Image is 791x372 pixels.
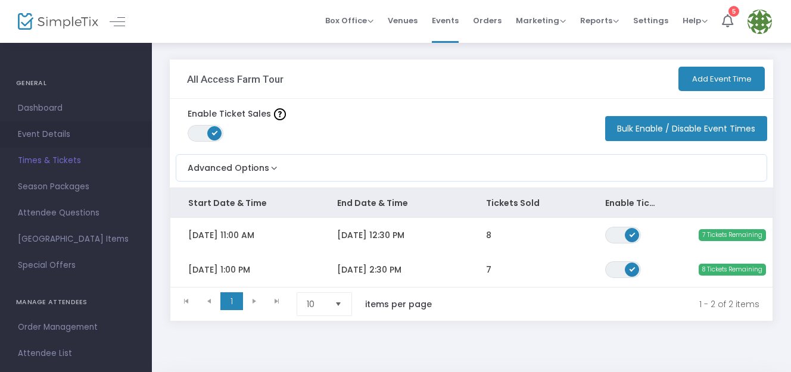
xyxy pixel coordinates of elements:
[18,346,134,361] span: Attendee List
[337,264,401,276] span: [DATE] 2:30 PM
[16,71,136,95] h4: GENERAL
[319,188,468,218] th: End Date & Time
[587,188,677,218] th: Enable Ticket Sales
[633,5,668,36] span: Settings
[699,229,766,241] span: 7 Tickets Remaining
[330,293,347,315] button: Select
[18,205,134,221] span: Attendee Questions
[580,15,619,26] span: Reports
[699,264,766,276] span: 8 Tickets Remaining
[473,5,502,36] span: Orders
[457,292,759,316] kendo-pager-info: 1 - 2 of 2 items
[18,101,134,116] span: Dashboard
[486,264,491,276] span: 7
[678,67,765,91] button: Add Event Time
[274,108,286,120] img: question-mark
[18,127,134,142] span: Event Details
[388,5,418,36] span: Venues
[630,265,636,271] span: ON
[605,116,767,141] button: Bulk Enable / Disable Event Times
[187,73,284,85] h3: All Access Farm Tour
[432,5,459,36] span: Events
[170,188,773,287] div: Data table
[16,290,136,314] h4: MANAGE ATTENDEES
[18,153,134,168] span: Times & Tickets
[630,231,636,237] span: ON
[170,188,319,218] th: Start Date & Time
[683,15,708,26] span: Help
[212,130,218,136] span: ON
[18,232,134,247] span: [GEOGRAPHIC_DATA] Items
[18,258,134,273] span: Special Offers
[176,155,280,174] button: Advanced Options
[188,108,286,120] label: Enable Ticket Sales
[188,229,254,241] span: [DATE] 11:00 AM
[365,298,432,310] label: items per page
[516,15,566,26] span: Marketing
[188,264,250,276] span: [DATE] 1:00 PM
[307,298,325,310] span: 10
[468,188,587,218] th: Tickets Sold
[220,292,243,310] span: Page 1
[18,179,134,195] span: Season Packages
[337,229,404,241] span: [DATE] 12:30 PM
[18,320,134,335] span: Order Management
[325,15,373,26] span: Box Office
[486,229,491,241] span: 8
[728,6,739,17] div: 5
